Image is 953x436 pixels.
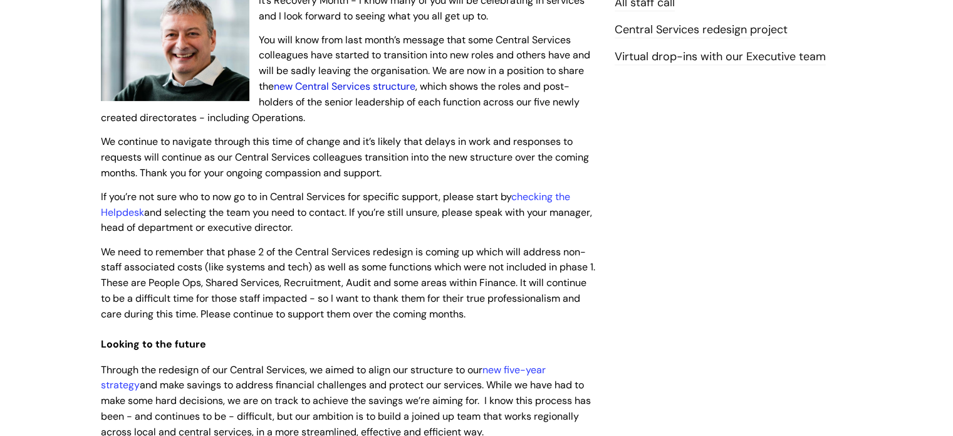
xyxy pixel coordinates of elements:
[101,245,595,321] span: We need to remember that phase 2 of the Central Services redesign is coming up which will address...
[101,190,570,219] a: checking the Helpdesk
[615,22,788,38] a: Central Services redesign project
[101,338,206,351] span: Looking to the future
[101,135,589,179] span: We continue to navigate through this time of change and it’s likely that delays in work and respo...
[274,80,415,93] a: new Central Services structure
[101,190,592,235] span: If you’re not sure who to now go to in Central Services for specific support, please start by and...
[101,33,590,124] span: You will know from last month’s message that some Central Services colleagues have started to tra...
[615,49,826,65] a: Virtual drop-ins with our Executive team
